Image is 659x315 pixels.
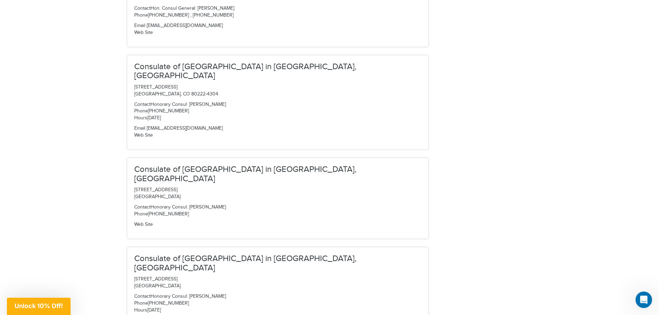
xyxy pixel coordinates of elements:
a: Web Site [134,30,153,35]
iframe: Intercom live chat [635,291,652,308]
h3: Consulate of [GEOGRAPHIC_DATA] in [GEOGRAPHIC_DATA], [GEOGRAPHIC_DATA] [134,254,421,272]
span: Unlock 10% Off! [15,302,63,309]
span: Contact [134,6,150,11]
span: Hours [134,115,147,121]
span: Email [134,126,145,131]
span: Phone [134,211,148,217]
p: [STREET_ADDRESS] [GEOGRAPHIC_DATA], CO 80222-4304 [134,84,421,98]
a: [EMAIL_ADDRESS][DOMAIN_NAME] [147,23,223,28]
span: Contact [134,102,150,107]
span: Contact [134,294,150,299]
span: Phone [134,12,148,18]
p: [STREET_ADDRESS] [GEOGRAPHIC_DATA] [134,276,421,290]
div: Unlock 10% Off! [7,298,71,315]
h3: Consulate of [GEOGRAPHIC_DATA] in [GEOGRAPHIC_DATA], [GEOGRAPHIC_DATA] [134,62,421,81]
span: Phone [134,108,148,114]
span: Contact [134,204,150,210]
span: Email [134,23,145,28]
span: Hours [134,307,147,313]
a: Web Site [134,132,153,138]
p: Honorary Consul: [PERSON_NAME] [PHONE_NUMBER] [DATE] [134,101,421,122]
p: Hon. Consul General: [PERSON_NAME] [PHONE_NUMBER] , [PHONE_NUMBER] [134,5,421,19]
p: Honorary Consul: [PERSON_NAME] [PHONE_NUMBER] [134,204,421,218]
p: Honorary Consul: [PERSON_NAME] [PHONE_NUMBER] [DATE] [134,293,421,314]
a: Web Site [134,222,153,227]
a: [EMAIL_ADDRESS][DOMAIN_NAME] [147,126,223,131]
h3: Consulate of [GEOGRAPHIC_DATA] in [GEOGRAPHIC_DATA], [GEOGRAPHIC_DATA] [134,165,421,183]
span: Phone [134,300,148,306]
p: [STREET_ADDRESS] [GEOGRAPHIC_DATA] [134,187,421,201]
